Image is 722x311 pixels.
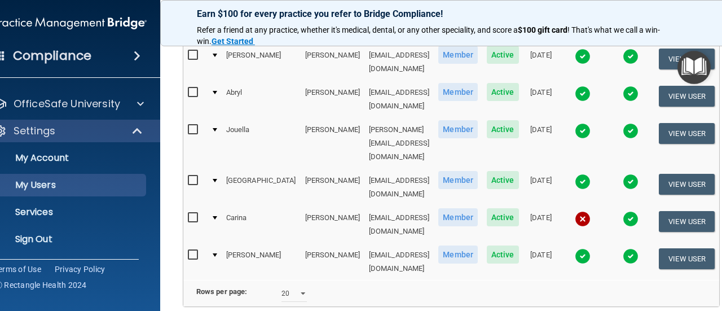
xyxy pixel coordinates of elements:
td: [DATE] [523,243,559,280]
span: Active [487,120,519,138]
button: View User [659,248,715,269]
span: Active [487,171,519,189]
td: Carina [222,206,301,243]
img: tick.e7d51cea.svg [623,123,639,139]
td: [PERSON_NAME] [301,81,364,118]
td: [DATE] [523,81,559,118]
td: [PERSON_NAME][EMAIL_ADDRESS][DOMAIN_NAME] [364,118,434,169]
button: View User [659,174,715,195]
button: Open Resource Center [677,51,711,84]
td: [PERSON_NAME] [301,118,364,169]
span: Member [438,120,478,138]
strong: $100 gift card [518,25,567,34]
td: [EMAIL_ADDRESS][DOMAIN_NAME] [364,43,434,81]
h4: Compliance [13,48,91,64]
td: [DATE] [523,118,559,169]
img: tick.e7d51cea.svg [575,86,591,102]
img: cross.ca9f0e7f.svg [575,211,591,227]
td: [PERSON_NAME] [301,43,364,81]
p: OfficeSafe University [14,97,120,111]
td: Abryl [222,81,301,118]
span: Member [438,171,478,189]
span: Member [438,83,478,101]
td: [PERSON_NAME] [301,243,364,280]
strong: Get Started [212,37,253,46]
td: Jouella [222,118,301,169]
td: [DATE] [523,206,559,243]
td: [PERSON_NAME] [301,206,364,243]
span: Member [438,246,478,264]
img: tick.e7d51cea.svg [623,86,639,102]
button: View User [659,49,715,69]
td: [GEOGRAPHIC_DATA] [222,169,301,206]
b: Rows per page: [196,287,247,296]
img: tick.e7d51cea.svg [575,248,591,264]
a: Get Started [212,37,255,46]
p: Settings [14,124,55,138]
td: [EMAIL_ADDRESS][DOMAIN_NAME] [364,81,434,118]
span: Member [438,46,478,64]
span: Active [487,208,519,226]
td: [PERSON_NAME] [222,243,301,280]
span: Active [487,246,519,264]
span: Refer a friend at any practice, whether it's medical, dental, or any other speciality, and score a [197,25,518,34]
td: [EMAIL_ADDRESS][DOMAIN_NAME] [364,206,434,243]
button: View User [659,211,715,232]
img: tick.e7d51cea.svg [575,123,591,139]
img: tick.e7d51cea.svg [623,174,639,190]
td: [DATE] [523,169,559,206]
td: [EMAIL_ADDRESS][DOMAIN_NAME] [364,243,434,280]
span: ! That's what we call a win-win. [197,25,660,46]
img: tick.e7d51cea.svg [623,49,639,64]
button: View User [659,86,715,107]
button: View User [659,123,715,144]
td: [PERSON_NAME] [222,43,301,81]
td: [DATE] [523,43,559,81]
img: tick.e7d51cea.svg [575,49,591,64]
a: Privacy Policy [55,264,105,275]
span: Active [487,46,519,64]
td: [PERSON_NAME] [301,169,364,206]
span: Active [487,83,519,101]
span: Member [438,208,478,226]
td: [EMAIL_ADDRESS][DOMAIN_NAME] [364,169,434,206]
img: tick.e7d51cea.svg [575,174,591,190]
img: tick.e7d51cea.svg [623,248,639,264]
img: tick.e7d51cea.svg [623,211,639,227]
p: Earn $100 for every practice you refer to Bridge Compliance! [197,8,665,19]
